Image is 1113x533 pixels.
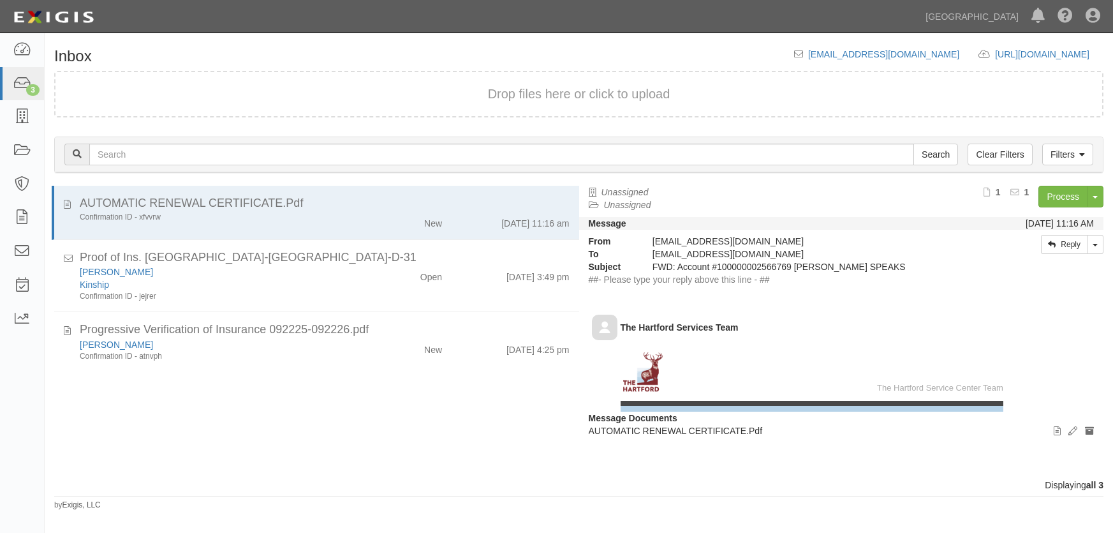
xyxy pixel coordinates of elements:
a: Unassigned [601,187,649,197]
div: FWD: Account #100000002566769 BUTTERFIELD SPEAKS [643,260,963,273]
img: The Hartford [621,350,665,394]
div: [EMAIL_ADDRESS][DOMAIN_NAME] [643,235,963,248]
a: Exigis, LLC [63,500,101,509]
div: New [424,212,442,230]
a: Reply [1041,235,1087,254]
strong: Message [589,218,626,229]
i: Help Center - Complianz [1058,9,1073,24]
input: Search [89,144,914,165]
a: [PERSON_NAME] [80,340,153,350]
div: Proof of Ins. Kinship-South Beach Harbor-D-31 [80,250,570,266]
a: Process [1038,186,1087,207]
div: Open [420,266,442,283]
div: inbox@sbh.complianz.com [643,248,963,260]
img: default-avatar-80.png [592,315,617,340]
button: Drop files here or click to upload [488,85,670,103]
b: 1 [1024,187,1029,197]
div: 3 [26,84,40,96]
a: [EMAIL_ADDRESS][DOMAIN_NAME] [808,49,959,59]
div: Progressive Verification of Insurance 092225-092226.pdf [80,322,570,338]
div: Robert Lorenz [80,338,357,351]
strong: To [579,248,643,260]
div: Confirmation ID - jejrer [80,291,357,302]
div: Confirmation ID - xfvvrw [80,212,357,223]
span: ##- Please type your reply above this line - ## [589,274,770,285]
b: 1 [996,187,1001,197]
td: The Hartford Service Center Team [665,382,1003,394]
strong: From [579,235,643,248]
input: Search [913,144,958,165]
div: AUTOMATIC RENEWAL CERTIFICATE.Pdf [80,195,570,212]
div: [DATE] 4:25 pm [506,338,570,356]
b: The Hartford Services Team [621,322,739,333]
div: [DATE] 11:16 am [501,212,569,230]
div: [DATE] 11:16 AM [1026,217,1094,230]
p: AUTOMATIC RENEWAL CERTIFICATE.Pdf [589,424,1095,437]
a: [GEOGRAPHIC_DATA] [919,4,1025,29]
a: Kinship [80,280,109,290]
strong: Message Documents [589,413,677,423]
i: View [1054,427,1061,436]
a: Clear Filters [968,144,1032,165]
div: [DATE] 3:49 pm [506,266,570,283]
a: Filters [1042,144,1093,165]
a: [URL][DOMAIN_NAME] [995,49,1103,59]
a: Unassigned [604,200,651,210]
img: logo-5460c22ac91f19d4615b14bd174203de0afe785f0fc80cf4dbbc73dc1793850b.png [10,6,98,29]
i: Edit document [1068,427,1077,436]
i: Archive document [1085,427,1094,436]
small: by [54,500,101,511]
a: [PERSON_NAME] [80,267,153,277]
div: New [424,338,442,356]
div: Displaying [45,479,1113,492]
div: Confirmation ID - atnvph [80,351,357,362]
b: all 3 [1086,480,1103,490]
strong: Subject [579,260,643,273]
h1: Inbox [54,48,92,64]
